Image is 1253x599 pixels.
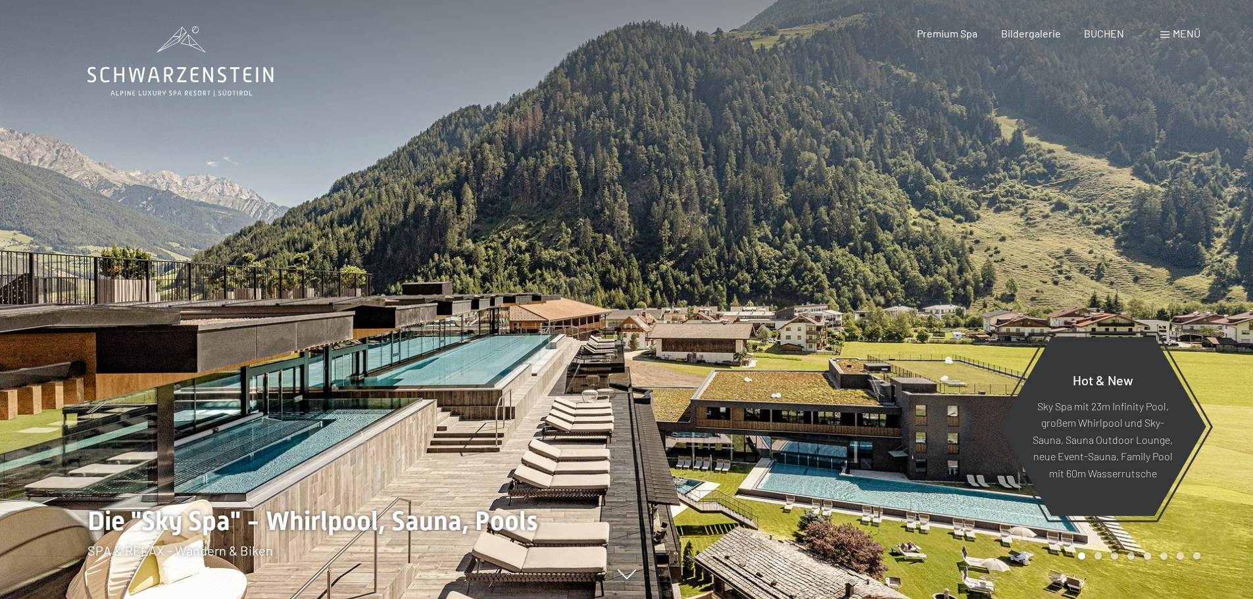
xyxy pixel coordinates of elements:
div: Carousel Page 2 [1094,552,1102,560]
div: Carousel Page 6 [1160,552,1167,560]
div: Carousel Page 1 (Current Slide) [1078,552,1085,560]
div: Carousel Page 5 [1144,552,1151,560]
div: Carousel Page 8 [1193,552,1200,560]
p: Sky Spa mit 23m Infinity Pool, großem Whirlpool und Sky-Sauna, Sauna Outdoor Lounge, neue Event-S... [1031,397,1174,481]
span: Menü [1173,27,1200,39]
span: Hot & New [1073,371,1133,387]
a: Hot & New Sky Spa mit 23m Infinity Pool, großem Whirlpool und Sky-Sauna, Sauna Outdoor Lounge, ne... [998,336,1207,517]
a: Premium Spa [917,27,977,39]
div: Carousel Page 3 [1111,552,1118,560]
div: Carousel Page 7 [1177,552,1184,560]
div: Carousel Page 4 [1127,552,1135,560]
a: Bildergalerie [1001,27,1061,39]
a: BUCHEN [1084,27,1124,39]
div: Carousel Pagination [1073,552,1200,560]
